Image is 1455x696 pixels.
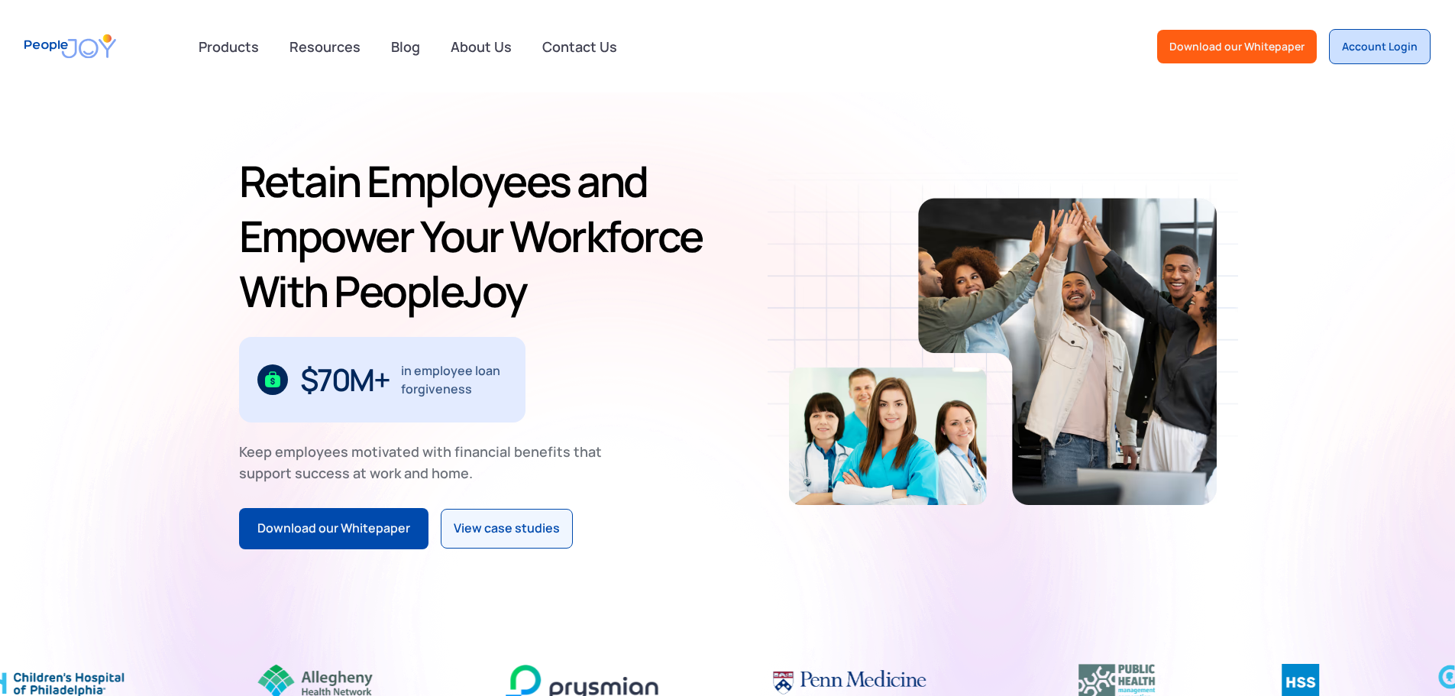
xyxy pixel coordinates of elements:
h1: Retain Employees and Empower Your Workforce With PeopleJoy [239,154,722,319]
div: Keep employees motivated with financial benefits that support success at work and home. [239,441,615,484]
div: 1 / 3 [239,337,525,422]
div: Download our Whitepaper [257,519,410,539]
a: Contact Us [533,30,626,63]
a: Blog [382,30,429,63]
div: Account Login [1342,39,1418,54]
a: Download our Whitepaper [239,508,428,549]
div: $70M+ [300,367,390,392]
img: Retain-Employees-PeopleJoy [918,198,1217,505]
div: View case studies [454,519,560,539]
a: Download our Whitepaper [1157,30,1317,63]
a: Account Login [1329,29,1431,64]
a: About Us [441,30,521,63]
a: Resources [280,30,370,63]
a: home [24,24,116,68]
div: Products [189,31,268,62]
img: Retain-Employees-PeopleJoy [789,367,987,505]
div: Download our Whitepaper [1169,39,1305,54]
a: View case studies [441,509,573,549]
div: in employee loan forgiveness [401,361,507,398]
